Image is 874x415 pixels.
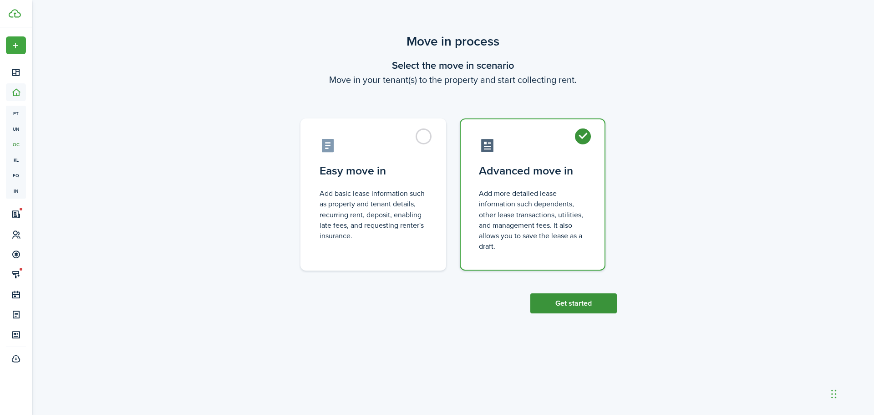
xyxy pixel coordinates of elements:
wizard-step-header-description: Move in your tenant(s) to the property and start collecting rent. [289,73,617,87]
control-radio-card-title: Easy move in [320,163,427,179]
control-radio-card-description: Add basic lease information such as property and tenant details, recurring rent, deposit, enablin... [320,188,427,241]
div: Drag [831,380,837,408]
a: un [6,121,26,137]
button: Open menu [6,36,26,54]
control-radio-card-title: Advanced move in [479,163,586,179]
a: in [6,183,26,199]
a: oc [6,137,26,152]
iframe: Chat Widget [828,371,874,415]
a: kl [6,152,26,168]
button: Get started [530,293,617,313]
wizard-step-header-title: Select the move in scenario [289,58,617,73]
scenario-title: Move in process [289,32,617,51]
control-radio-card-description: Add more detailed lease information such dependents, other lease transactions, utilities, and man... [479,188,586,251]
a: eq [6,168,26,183]
a: pt [6,106,26,121]
img: TenantCloud [9,9,21,18]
